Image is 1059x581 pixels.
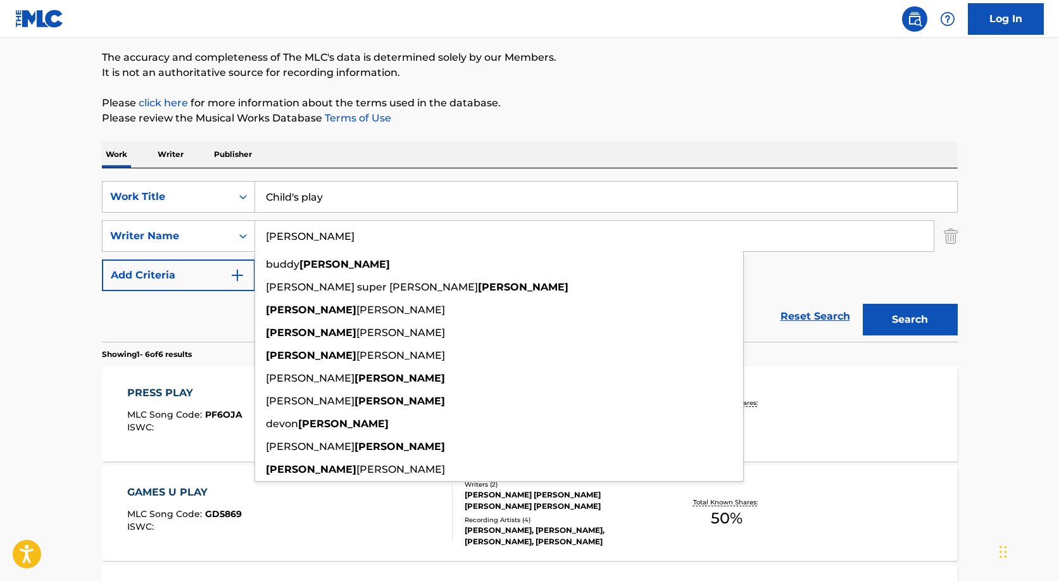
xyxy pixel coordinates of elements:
a: Reset Search [774,303,856,330]
a: click here [139,97,188,109]
p: Showing 1 - 6 of 6 results [102,349,192,360]
div: Help [935,6,960,32]
div: Work Title [110,189,224,204]
div: Recording Artists ( 4 ) [465,515,656,525]
strong: [PERSON_NAME] [298,418,389,430]
a: Terms of Use [322,112,391,124]
button: Search [863,304,958,335]
p: Publisher [210,141,256,168]
a: PRESS PLAYMLC Song Code:PF6OJAISWC:Writers (2)[PERSON_NAME], [PERSON_NAME] [PERSON_NAME]Recording... [102,366,958,461]
span: [PERSON_NAME] [356,349,445,361]
a: Public Search [902,6,927,32]
strong: [PERSON_NAME] [266,349,356,361]
span: ISWC : [127,422,157,433]
span: [PERSON_NAME] [356,304,445,316]
strong: [PERSON_NAME] [266,304,356,316]
div: Drag [999,533,1007,571]
span: MLC Song Code : [127,508,205,520]
div: [PERSON_NAME], [PERSON_NAME], [PERSON_NAME], [PERSON_NAME] [465,525,656,547]
span: [PERSON_NAME] [266,440,354,453]
span: GD5869 [205,508,242,520]
span: [PERSON_NAME] super [PERSON_NAME] [266,281,478,293]
strong: [PERSON_NAME] [478,281,568,293]
div: PRESS PLAY [127,385,242,401]
a: Log In [968,3,1044,35]
div: Writer Name [110,228,224,244]
span: ISWC : [127,521,157,532]
strong: [PERSON_NAME] [354,440,445,453]
span: buddy [266,258,299,270]
strong: [PERSON_NAME] [354,395,445,407]
strong: [PERSON_NAME] [354,372,445,384]
p: The accuracy and completeness of The MLC's data is determined solely by our Members. [102,50,958,65]
img: MLC Logo [15,9,64,28]
p: Writer [154,141,187,168]
span: devon [266,418,298,430]
img: search [907,11,922,27]
p: Total Known Shares: [693,497,761,507]
strong: [PERSON_NAME] [266,463,356,475]
p: Please review the Musical Works Database [102,111,958,126]
span: MLC Song Code : [127,409,205,420]
strong: [PERSON_NAME] [266,327,356,339]
img: 9d2ae6d4665cec9f34b9.svg [230,268,245,283]
p: It is not an authoritative source for recording information. [102,65,958,80]
p: Work [102,141,131,168]
form: Search Form [102,181,958,342]
span: [PERSON_NAME] [356,327,445,339]
span: 50 % [711,507,743,530]
div: Writers ( 2 ) [465,480,656,489]
iframe: Chat Widget [996,520,1059,581]
span: [PERSON_NAME] [266,372,354,384]
span: PF6OJA [205,409,242,420]
strong: [PERSON_NAME] [299,258,390,270]
p: Please for more information about the terms used in the database. [102,96,958,111]
span: [PERSON_NAME] [266,395,354,407]
div: [PERSON_NAME] [PERSON_NAME] [PERSON_NAME] [PERSON_NAME] [465,489,656,512]
a: GAMES U PLAYMLC Song Code:GD5869ISWC:Writers (2)[PERSON_NAME] [PERSON_NAME] [PERSON_NAME] [PERSON... [102,466,958,561]
div: GAMES U PLAY [127,485,242,500]
span: [PERSON_NAME] [356,463,445,475]
button: Add Criteria [102,259,255,291]
img: help [940,11,955,27]
img: Delete Criterion [944,220,958,252]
